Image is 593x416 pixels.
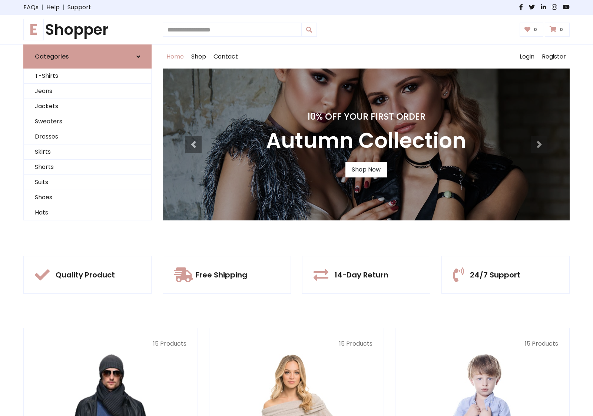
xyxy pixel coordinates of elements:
h3: Autumn Collection [266,128,466,153]
span: E [23,19,44,40]
a: Register [538,45,570,69]
a: Dresses [24,129,151,144]
a: Sweaters [24,114,151,129]
a: T-Shirts [24,69,151,84]
a: 0 [545,23,570,37]
a: EShopper [23,21,152,39]
h5: Free Shipping [196,270,247,279]
a: Contact [210,45,242,69]
a: Skirts [24,144,151,160]
span: | [39,3,46,12]
a: Categories [23,44,152,69]
a: Home [163,45,188,69]
h5: 24/7 Support [470,270,520,279]
a: Shorts [24,160,151,175]
a: Support [67,3,91,12]
p: 15 Products [35,339,186,348]
a: Jackets [24,99,151,114]
h5: 14-Day Return [334,270,388,279]
p: 15 Products [221,339,372,348]
a: Suits [24,175,151,190]
a: Hats [24,205,151,220]
a: FAQs [23,3,39,12]
a: Shoes [24,190,151,205]
a: Help [46,3,60,12]
h1: Shopper [23,21,152,39]
a: Jeans [24,84,151,99]
p: 15 Products [407,339,558,348]
a: 0 [520,23,544,37]
a: Shop Now [345,162,387,177]
span: 0 [532,26,539,33]
span: 0 [558,26,565,33]
a: Login [516,45,538,69]
span: | [60,3,67,12]
h4: 10% Off Your First Order [266,112,466,122]
h5: Quality Product [56,270,115,279]
a: Shop [188,45,210,69]
h6: Categories [35,53,69,60]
